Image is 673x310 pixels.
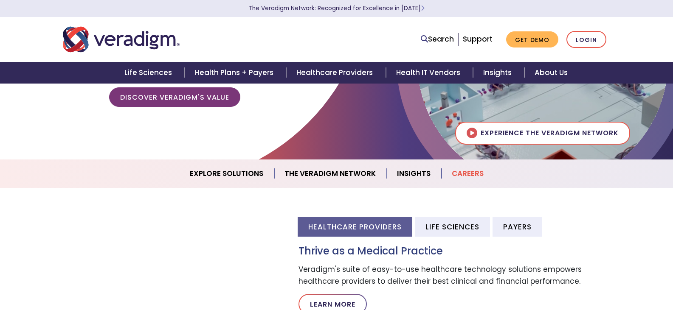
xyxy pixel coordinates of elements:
a: Health IT Vendors [386,62,473,84]
a: Healthcare Providers [286,62,386,84]
li: Healthcare Providers [298,217,412,236]
a: The Veradigm Network: Recognized for Excellence in [DATE]Learn More [249,4,425,12]
a: Login [566,31,606,48]
a: Discover Veradigm's Value [109,87,240,107]
a: Insights [387,163,442,184]
a: Health Plans + Payers [185,62,286,84]
a: Support [463,34,493,44]
h3: Thrive as a Medical Practice [298,245,611,257]
a: Search [421,34,454,45]
a: The Veradigm Network [274,163,387,184]
a: Careers [442,163,494,184]
a: About Us [524,62,578,84]
a: Explore Solutions [180,163,274,184]
li: Payers [493,217,542,236]
a: Get Demo [506,31,558,48]
li: Life Sciences [415,217,490,236]
a: Insights [473,62,524,84]
p: Veradigm's suite of easy-to-use healthcare technology solutions empowers healthcare providers to ... [298,264,611,287]
img: Veradigm logo [63,25,180,53]
a: Life Sciences [114,62,185,84]
span: Learn More [421,4,425,12]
